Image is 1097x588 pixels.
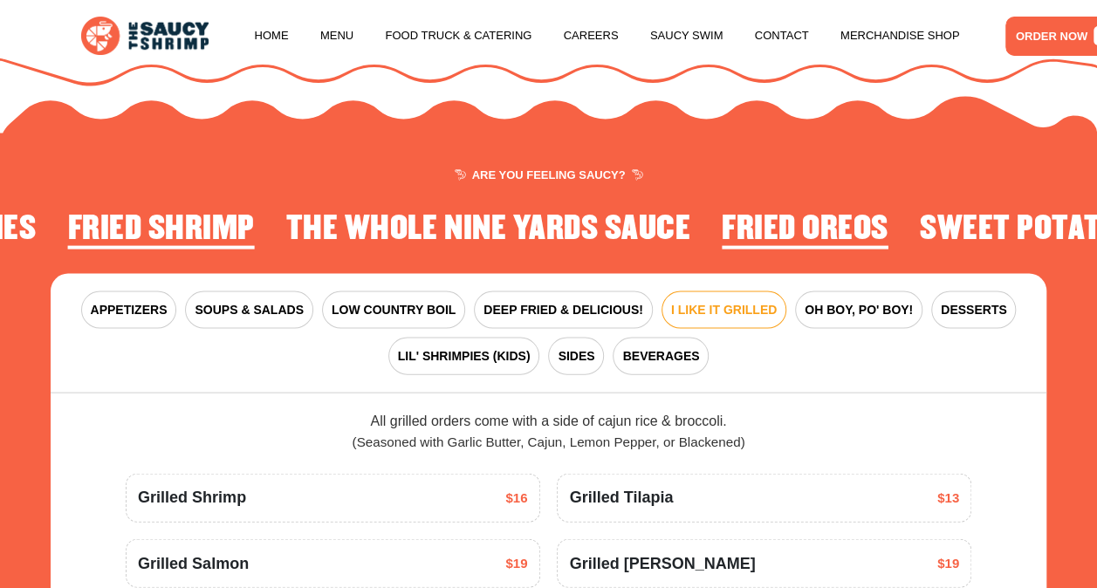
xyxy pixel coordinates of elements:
span: LOW COUNTRY BOIL [332,301,456,319]
button: I LIKE IT GRILLED [662,291,786,329]
span: SIDES [558,347,594,366]
li: 2 of 4 [286,211,690,251]
a: Menu [320,3,353,69]
h2: Fried Oreos [722,211,888,247]
a: Saucy Swim [650,3,723,69]
a: Careers [564,3,619,69]
button: SIDES [548,338,604,375]
span: $19 [937,554,959,574]
a: Home [255,3,289,69]
span: DEEP FRIED & DELICIOUS! [483,301,643,319]
span: Grilled Shrimp [138,486,246,509]
a: Merchandise Shop [840,3,960,69]
span: (Seasoned with Garlic Butter, Cajun, Lemon Pepper, or Blackened) [353,434,745,449]
span: $19 [505,554,527,574]
button: APPETIZERS [81,291,177,329]
button: OH BOY, PO' BOY! [795,291,922,329]
button: LIL' SHRIMPIES (KIDS) [388,338,540,375]
button: DESSERTS [931,291,1016,329]
span: $16 [505,489,527,509]
span: Grilled Tilapia [570,486,674,509]
span: SOUPS & SALADS [195,301,303,319]
span: Grilled Salmon [138,552,249,576]
button: SOUPS & SALADS [185,291,312,329]
span: ARE YOU FEELING SAUCY? [454,169,642,181]
a: Food Truck & Catering [385,3,531,69]
span: BEVERAGES [622,347,699,366]
button: DEEP FRIED & DELICIOUS! [474,291,653,329]
li: 3 of 4 [722,211,888,251]
span: $13 [937,489,959,509]
a: Contact [755,3,809,69]
span: LIL' SHRIMPIES (KIDS) [398,347,531,366]
button: LOW COUNTRY BOIL [322,291,465,329]
img: logo [81,17,208,55]
h2: Fried Shrimp [68,211,255,247]
span: OH BOY, PO' BOY! [805,301,913,319]
div: All grilled orders come with a side of cajun rice & broccoli. [126,411,971,453]
button: BEVERAGES [613,338,709,375]
span: DESSERTS [941,301,1006,319]
span: Grilled [PERSON_NAME] [570,552,756,576]
span: I LIKE IT GRILLED [671,301,777,319]
span: APPETIZERS [91,301,168,319]
li: 1 of 4 [68,211,255,251]
h2: The Whole Nine Yards Sauce [286,211,690,247]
